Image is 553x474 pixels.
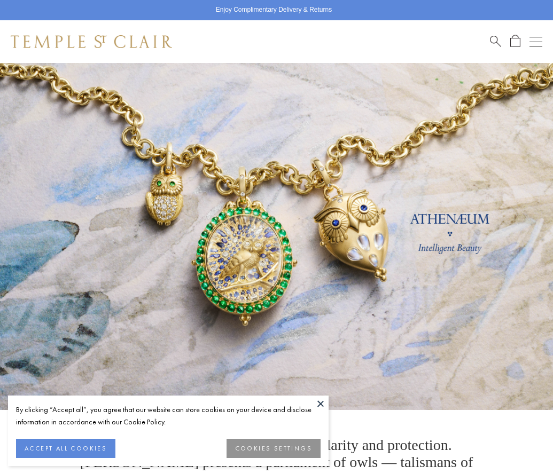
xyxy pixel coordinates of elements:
a: Search [490,35,501,48]
p: Enjoy Complimentary Delivery & Returns [216,5,332,15]
button: ACCEPT ALL COOKIES [16,439,115,458]
a: Open Shopping Bag [510,35,520,48]
img: Temple St. Clair [11,35,172,48]
button: COOKIES SETTINGS [227,439,321,458]
button: Open navigation [529,35,542,48]
div: By clicking “Accept all”, you agree that our website can store cookies on your device and disclos... [16,404,321,428]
